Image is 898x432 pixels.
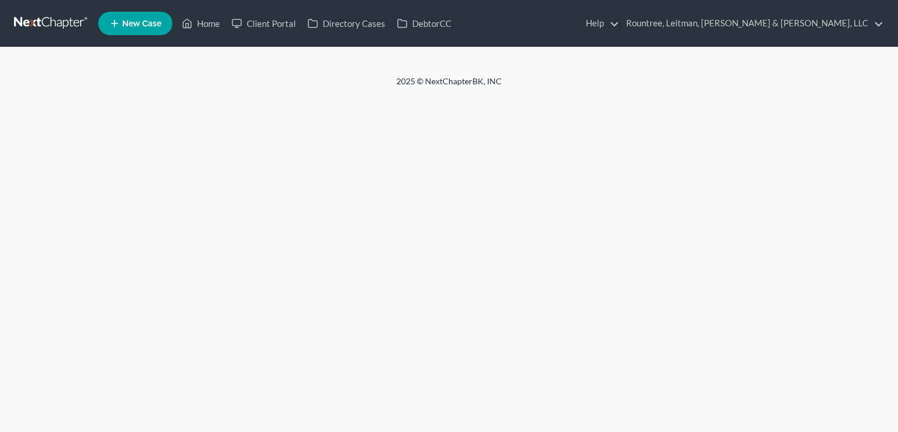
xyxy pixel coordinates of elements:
a: Help [580,13,619,34]
a: DebtorCC [391,13,457,34]
a: Home [176,13,226,34]
a: Directory Cases [302,13,391,34]
a: Rountree, Leitman, [PERSON_NAME] & [PERSON_NAME], LLC [620,13,883,34]
div: 2025 © NextChapterBK, INC [116,76,782,97]
a: Client Portal [226,13,302,34]
new-legal-case-button: New Case [98,12,172,35]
